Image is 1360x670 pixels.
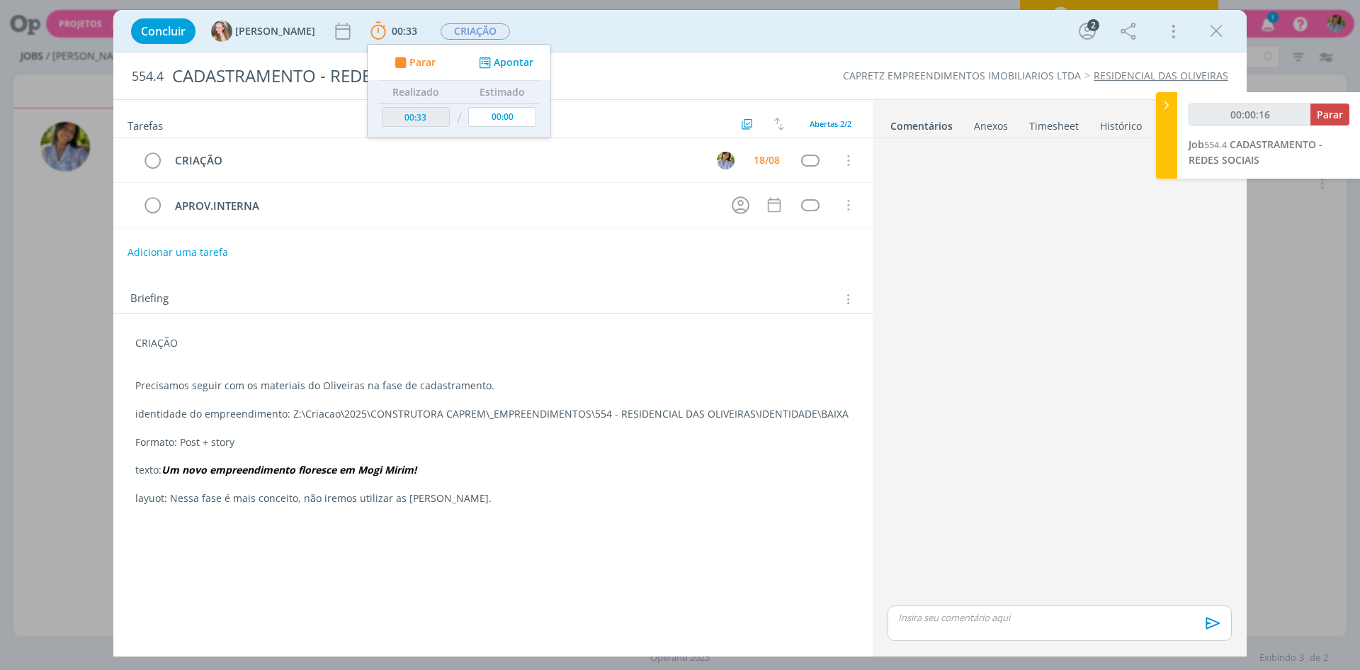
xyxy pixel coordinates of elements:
span: CRIAÇÃO [441,23,510,40]
span: 554.4 [132,69,164,84]
span: Tarefas [127,116,163,133]
p: Precisamos seguir com os materiais do Oliveiras na fase de cadastramento. [135,379,851,393]
p: layuot: Nessa fase é mais conceito, não iremos utilizar as [PERSON_NAME]. [135,491,851,506]
span: CADASTRAMENTO - REDES SOCIAIS [1189,138,1322,167]
div: Anexos [974,119,1008,133]
button: Parar [390,55,436,70]
th: Realizado [378,81,453,104]
span: Briefing [130,290,169,308]
button: G[PERSON_NAME] [211,21,315,42]
a: Comentários [890,113,953,133]
span: Parar [1317,108,1343,121]
button: 2 [1076,20,1099,43]
a: CAPRETZ EMPREENDIMENTOS IMOBILIARIOS LTDA [843,69,1081,82]
button: A [715,150,736,171]
img: A [717,152,735,169]
ul: 00:33 [367,44,551,138]
div: dialog [113,10,1247,657]
div: APROV.INTERNA [169,197,718,215]
span: Parar [409,57,436,67]
div: CADASTRAMENTO - REDES SOCIAIS [166,59,766,94]
button: 00:33 [367,20,421,43]
em: Um novo empreendimento floresce em Mogi Mirim! [161,463,416,476]
div: CRIAÇÃO [169,152,703,169]
button: Adicionar uma tarefa [127,240,229,265]
img: G [211,21,232,42]
span: 554.4 [1204,138,1227,151]
button: Apontar [475,55,534,70]
button: Concluir [131,18,195,44]
img: arrow-down-up.svg [774,118,784,130]
div: 18/08 [754,155,780,165]
p: Formato: Post + story [135,435,851,450]
th: Estimado [465,81,540,104]
span: Abertas 2/2 [810,118,851,129]
a: Timesheet [1028,113,1079,133]
div: 2 [1087,19,1099,31]
button: Parar [1310,104,1349,125]
span: [PERSON_NAME] [235,26,315,36]
p: identidade do empreendimento: Z:\Criacao\2025\CONSTRUTORA CAPREM\_EMPREENDIMENTOS\554 - RESIDENCI... [135,407,851,421]
p: CRIAÇÃO [135,336,851,350]
span: 00:33 [392,24,417,38]
button: CRIAÇÃO [440,23,511,40]
a: RESIDENCIAL DAS OLIVEIRAS [1094,69,1228,82]
p: texto: [135,463,851,477]
span: Concluir [141,26,186,37]
a: Histórico [1099,113,1143,133]
a: Job554.4CADASTRAMENTO - REDES SOCIAIS [1189,138,1322,167]
td: / [453,104,465,133]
